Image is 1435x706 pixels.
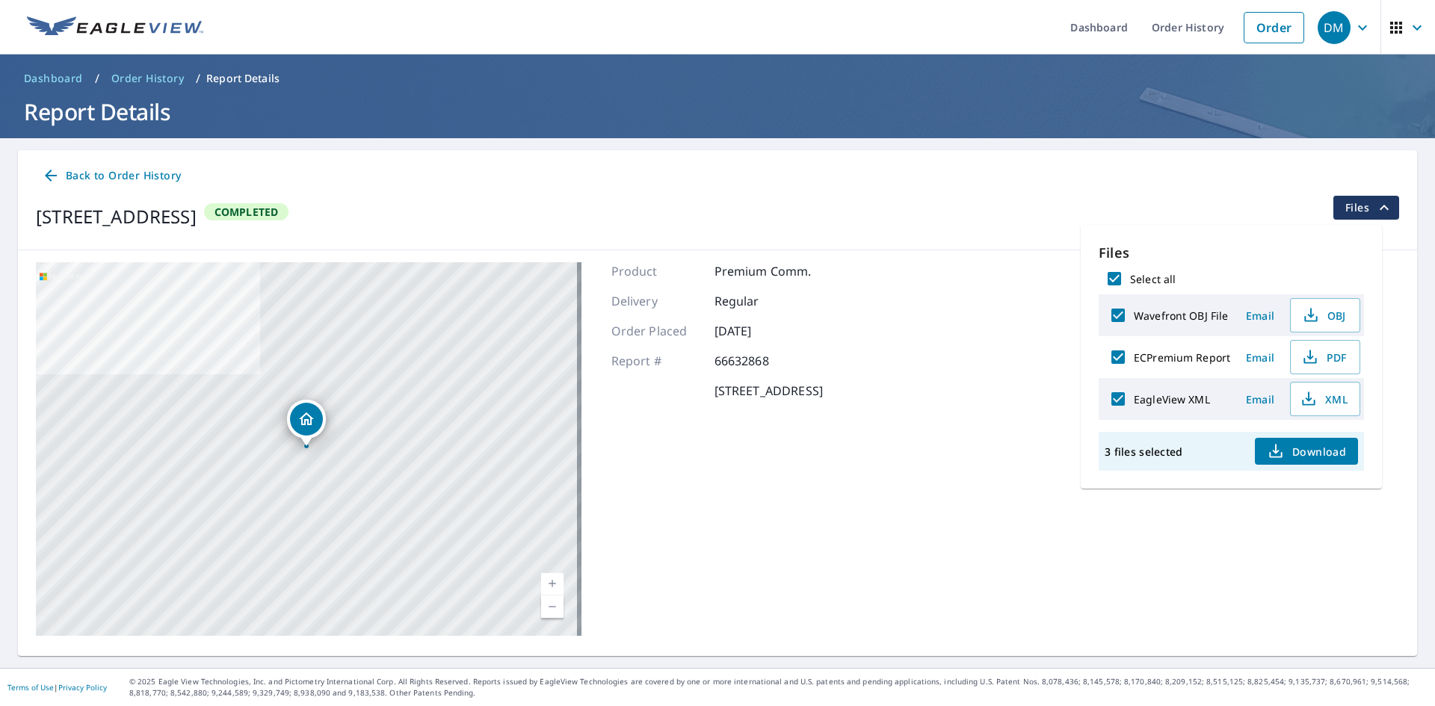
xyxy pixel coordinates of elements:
p: [DATE] [715,322,804,340]
span: Completed [206,205,288,219]
span: Dashboard [24,71,83,86]
p: Regular [715,292,804,310]
div: [STREET_ADDRESS] [36,203,197,230]
div: Dropped pin, building 1, Residential property, 2430 Tomoka Farms Rd Port Orange, FL 32128 [287,400,326,446]
li: / [95,69,99,87]
nav: breadcrumb [18,66,1417,90]
label: Wavefront OBJ File [1134,309,1228,323]
h1: Report Details [18,96,1417,127]
p: 66632868 [715,352,804,370]
a: Current Level 17, Zoom In [541,573,564,595]
label: Select all [1130,272,1176,286]
span: Email [1242,392,1278,406]
span: Email [1242,350,1278,365]
span: Back to Order History [42,167,181,185]
button: PDF [1290,340,1360,374]
p: Report Details [206,71,280,86]
button: Email [1236,304,1284,327]
p: Report # [611,352,701,370]
span: Order History [111,71,184,86]
a: Back to Order History [36,162,187,190]
a: Terms of Use [7,682,54,693]
p: Files [1099,243,1364,263]
div: DM [1318,11,1351,44]
p: 3 files selected [1105,445,1182,459]
button: OBJ [1290,298,1360,332]
img: EV Logo [27,16,203,39]
span: PDF [1300,348,1348,366]
a: Dashboard [18,66,89,90]
p: | [7,683,107,692]
li: / [196,69,200,87]
span: XML [1300,390,1348,408]
p: Order Placed [611,322,701,340]
span: Download [1267,442,1346,460]
label: EagleView XML [1134,392,1210,406]
button: Email [1236,346,1284,369]
p: Product [611,262,701,280]
button: filesDropdownBtn-66632868 [1333,196,1399,220]
button: XML [1290,382,1360,416]
a: Order [1244,12,1304,43]
button: Email [1236,388,1284,411]
a: Current Level 17, Zoom Out [541,595,564,618]
a: Order History [105,66,190,90]
p: Premium Comm. [715,262,812,280]
label: ECPremium Report [1134,350,1230,365]
span: Email [1242,309,1278,323]
p: [STREET_ADDRESS] [715,382,823,400]
a: Privacy Policy [58,682,107,693]
span: Files [1345,199,1393,217]
p: Delivery [611,292,701,310]
span: OBJ [1300,306,1348,324]
button: Download [1255,438,1358,465]
p: © 2025 Eagle View Technologies, Inc. and Pictometry International Corp. All Rights Reserved. Repo... [129,676,1428,699]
